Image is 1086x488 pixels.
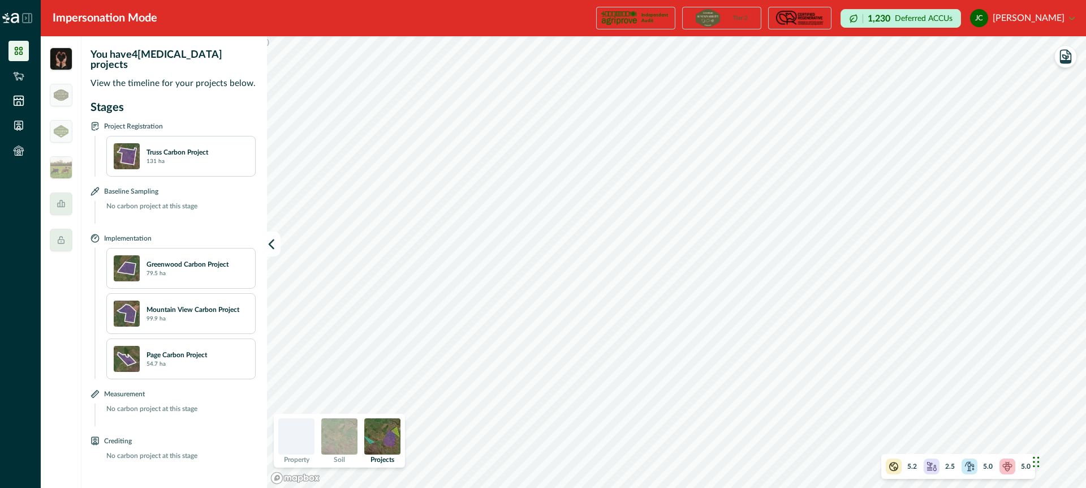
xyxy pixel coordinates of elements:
[114,301,140,327] img: lGfAAAAAElFTkSuQmCC
[50,156,72,179] img: insight_readygraze-175b0a17.jpg
[146,315,166,323] p: 99.9 ha
[104,121,163,131] p: Project Registration
[601,9,637,27] img: certification logo
[2,13,19,23] img: Logo
[334,456,345,463] p: Soil
[104,186,158,196] p: Baseline Sampling
[100,404,256,426] p: No carbon project at this stage
[100,451,256,473] p: No carbon project at this stage
[641,12,670,24] p: Independent Audit
[54,125,68,137] img: greenham_never_ever-a684a177.png
[114,346,140,372] img: JnfsrAAAABklEQVQDALRraHnkDb5VAAAAAElFTkSuQmCC
[733,15,748,21] p: Tier 2
[114,255,140,281] img: pNEUaQAAAAZJREFUAwBZ3Z4b4JHjXQAAAABJRU5ErkJggg==
[270,472,320,485] a: Mapbox logo
[146,350,207,360] p: Page Carbon Project
[90,77,260,90] p: View the timeline for your projects below.
[53,10,157,27] div: Impersonation Mode
[774,9,825,27] img: certification logo
[364,418,400,455] img: projects preview
[104,435,132,446] p: Crediting
[114,143,140,169] img: U3MyUwAAAAZJREFUAwD9MujLf5D2NgAAAABJRU5ErkJggg==
[90,50,260,70] p: You have 4 [MEDICAL_DATA] projects
[100,201,256,224] p: No carbon project at this stage
[146,269,166,278] p: 79.5 ha
[696,9,719,27] img: certification logo
[1033,445,1040,479] div: Drag
[970,5,1075,32] button: justin costello[PERSON_NAME]
[146,305,239,315] p: Mountain View Carbon Project
[50,48,72,70] img: insight_carbon-b2bd3813.png
[868,14,890,23] p: 1,230
[1021,461,1031,472] p: 5.0
[1029,434,1086,488] iframe: Chat Widget
[907,461,917,472] p: 5.2
[895,14,953,23] p: Deferred ACCUs
[90,99,256,116] p: Stages
[104,388,145,399] p: Measurement
[321,418,357,455] img: soil preview
[267,36,1086,488] canvas: Map
[104,233,152,243] p: Implementation
[146,360,166,369] p: 54.7 ha
[945,461,955,472] p: 2.5
[284,456,309,463] p: Property
[146,147,208,157] p: Truss Carbon Project
[983,461,993,472] p: 5.0
[54,89,68,101] img: greenham_logo-5a2340bd.png
[370,456,394,463] p: Projects
[146,157,165,166] p: 131 ha
[146,259,229,269] p: Greenwood Carbon Project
